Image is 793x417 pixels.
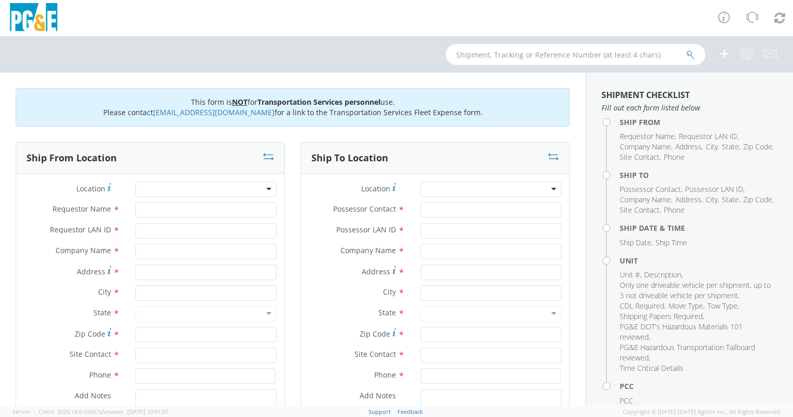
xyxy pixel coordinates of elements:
span: Tow Type [707,301,737,311]
span: Possessor LAN ID [685,184,743,194]
span: CDL Required [620,301,664,311]
span: Only one driveable vehicle per shipment, up to 3 not driveable vehicle per shipment [620,280,771,300]
span: City [98,287,111,297]
li: , [722,142,741,152]
span: Phone [664,205,685,215]
a: [EMAIL_ADDRESS][DOMAIN_NAME] [153,107,275,117]
span: Unit # [620,270,640,280]
span: Zip Code [743,142,772,151]
li: , [675,142,703,152]
li: , [620,342,775,363]
span: Site Contact [620,205,660,215]
a: Feedback [398,408,423,415]
span: Phone [664,152,685,162]
span: PCC [620,396,633,406]
li: , [620,301,666,311]
span: master, [DATE] 10:01:07 [105,408,169,415]
span: Phone [89,370,111,380]
span: Site Contact [354,349,396,359]
span: Site Contact [70,349,111,359]
li: , [722,194,741,205]
a: Support [368,408,391,415]
span: Possessor LAN ID [336,225,396,234]
span: Zip Code [360,329,390,339]
li: , [675,194,703,205]
span: Phone [374,370,396,380]
h4: PCC [620,382,777,390]
span: Address [362,267,390,276]
span: Company Name [620,194,671,204]
h3: Ship To Location [311,153,388,163]
b: Transportation Services personnel [257,97,380,107]
span: Server: - [12,408,37,415]
li: , [620,238,653,248]
span: Requestor Name [52,204,111,214]
span: Address [675,142,702,151]
span: Requestor Name [620,131,675,141]
li: , [668,301,705,311]
span: Fill out each form listed below [601,103,777,113]
span: Copyright © [DATE]-[DATE] Agistix Inc., All Rights Reserved [623,408,781,416]
span: Company Name [620,142,671,151]
li: , [685,184,745,194]
span: Possessor Contact [620,184,681,194]
h4: Ship From [620,118,777,126]
li: , [620,205,661,215]
span: Client: 2025.18.0-fd567a5 [38,408,169,415]
h4: Unit [620,257,777,265]
li: , [620,131,676,142]
span: Address [675,194,702,204]
span: Company Name [340,245,396,255]
span: State [93,308,111,317]
li: , [706,142,719,152]
u: NOT [232,97,248,107]
li: , [620,142,673,152]
span: Requestor LAN ID [679,131,737,141]
span: Zip Code [743,194,772,204]
span: Site Contact [620,152,660,162]
span: Location [76,184,105,193]
span: State [722,194,739,204]
span: State [378,308,396,317]
span: State [722,142,739,151]
li: , [620,311,704,322]
h3: Ship From Location [26,153,117,163]
li: , [620,280,775,301]
span: City [383,287,396,297]
span: Shipping Papers Required [620,311,703,321]
li: , [707,301,739,311]
span: Requestor LAN ID [50,225,111,234]
li: , [620,270,641,280]
strong: Shipment Checklist [601,89,690,101]
li: , [620,194,673,205]
span: Zip Code [75,329,105,339]
span: PG&E Hazardous Transportation Tailboard reviewed [620,342,755,363]
li: , [620,184,682,194]
span: Move Type [668,301,703,311]
span: City [706,142,718,151]
li: , [620,152,661,162]
span: Ship Date [620,238,651,247]
div: This form is for use. Please contact for a link to the Transportation Services Fleet Expense form. [16,88,570,127]
span: Time Critical Details [620,363,683,373]
span: Add Notes [75,391,111,400]
img: pge-logo-06675f144f4cfa6a6814.png [8,3,60,34]
span: Address [77,267,105,276]
li: , [743,142,774,152]
li: , [743,194,774,205]
span: City [706,194,718,204]
li: , [620,322,775,342]
h4: Ship Date & Time [620,224,777,232]
h4: Ship To [620,171,777,179]
span: Company Name [56,245,111,255]
span: Description [644,270,681,280]
span: PG&E DOT's Hazardous Materials 101 reviewed [620,322,743,342]
span: Add Notes [360,391,396,400]
li: , [706,194,719,205]
span: Possessor Contact [333,204,396,214]
li: , [679,131,739,142]
span: Location [361,184,390,193]
span: , [35,408,37,415]
li: , [644,270,683,280]
input: Shipment, Tracking or Reference Number (at least 4 chars) [446,44,705,65]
